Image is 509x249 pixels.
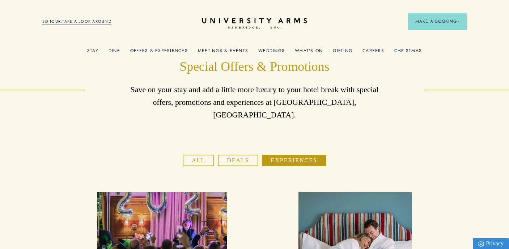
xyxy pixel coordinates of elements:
a: Dine [109,48,120,57]
span: Make a Booking [415,18,459,25]
img: Arrow icon [457,20,459,23]
img: Privacy [478,241,484,247]
a: Offers & Experiences [130,48,188,57]
a: Meetings & Events [198,48,248,57]
a: Gifting [333,48,352,57]
p: Save on your stay and add a little more luxury to your hotel break with special offers, promotion... [127,83,382,121]
button: All [183,155,214,166]
a: Weddings [258,48,285,57]
a: Privacy [473,238,509,249]
button: Experiences [262,155,326,166]
a: What's On [295,48,323,57]
a: Stay [87,48,98,57]
a: Christmas [394,48,422,57]
h1: Special Offers & Promotions [127,58,382,75]
a: 3D TOUR:TAKE A LOOK AROUND [42,18,111,25]
button: Make a BookingArrow icon [408,13,467,30]
a: Home [202,18,307,29]
a: Careers [362,48,384,57]
button: Deals [218,155,258,166]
